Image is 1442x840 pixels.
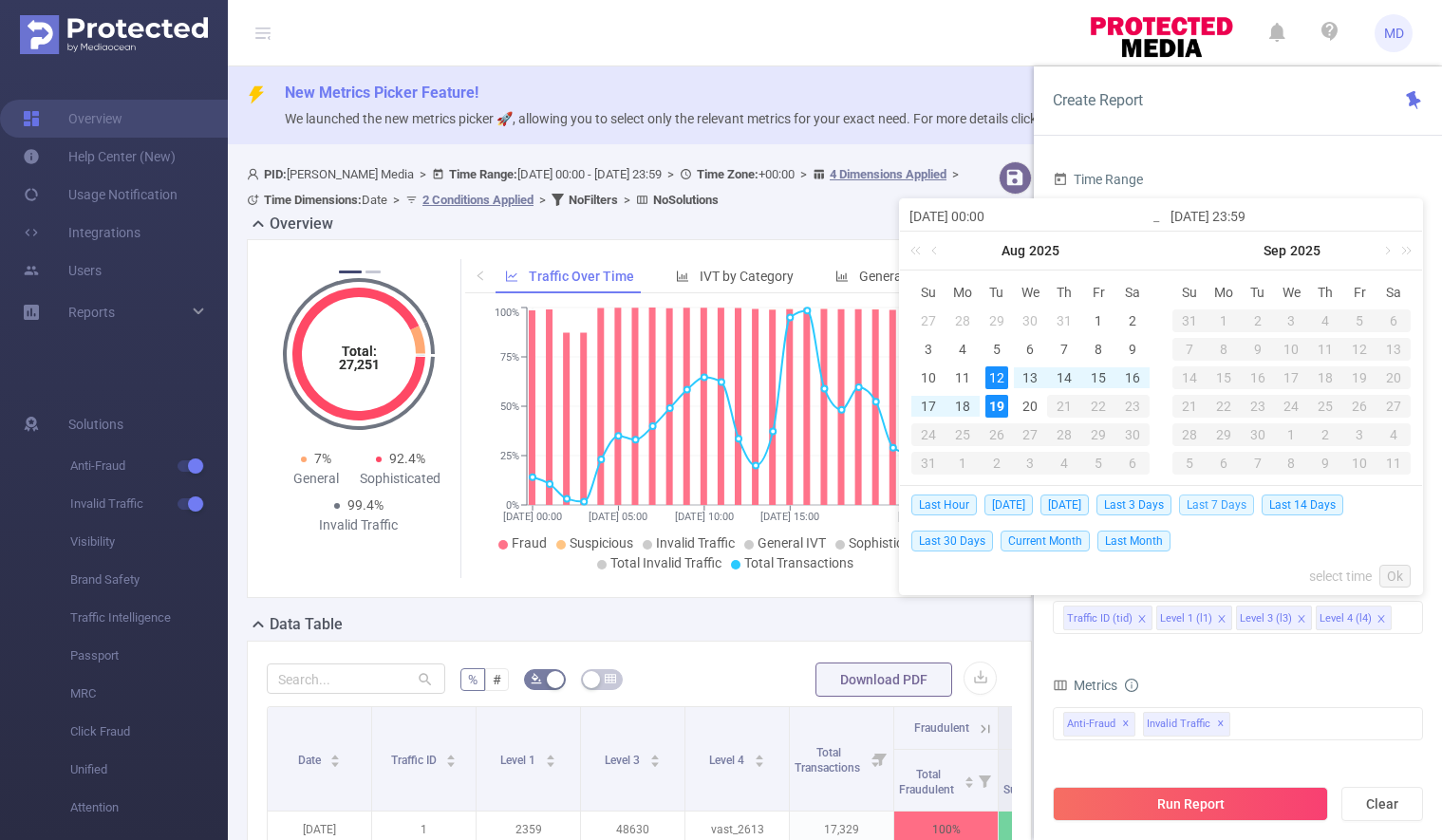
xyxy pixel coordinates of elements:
[506,499,519,512] tspan: 0%
[1172,420,1207,449] td: September 28, 2025
[1081,307,1115,335] td: August 1, 2025
[1207,284,1241,301] span: Mo
[1047,420,1081,449] td: August 28, 2025
[387,193,405,207] span: >
[1047,335,1081,364] td: August 7, 2025
[1115,278,1150,307] th: Sat
[1115,449,1150,477] td: September 6, 2025
[1172,364,1207,392] td: September 14, 2025
[247,167,964,207] span: [PERSON_NAME] Media [DATE] 00:00 - [DATE] 23:59 +00:00
[1241,338,1275,361] div: 9
[1308,392,1342,420] td: September 25, 2025
[1160,607,1212,631] div: Level 1 (l1)
[1376,307,1411,335] td: September 6, 2025
[503,511,562,523] tspan: [DATE] 00:00
[1342,420,1376,449] td: October 3, 2025
[911,335,946,364] td: August 3, 2025
[1172,309,1207,332] div: 31
[1341,787,1423,821] button: Clear
[946,364,980,392] td: August 11, 2025
[946,307,980,335] td: July 28, 2025
[1137,614,1147,625] i: icon: close
[70,561,228,599] span: Brand Safety
[909,205,1152,228] input: Start date
[414,167,432,181] span: >
[1172,366,1207,389] div: 14
[1241,392,1275,420] td: September 23, 2025
[1047,392,1081,420] td: August 21, 2025
[475,270,486,281] i: icon: left
[946,452,980,475] div: 1
[70,675,228,713] span: MRC
[1115,284,1150,301] span: Sa
[1115,420,1150,449] td: August 30, 2025
[1308,278,1342,307] th: Thu
[1376,338,1411,361] div: 13
[1376,364,1411,392] td: September 20, 2025
[1172,452,1207,475] div: 5
[247,85,266,104] i: icon: thunderbolt
[951,309,974,332] div: 28
[1309,558,1372,594] a: select time
[1014,278,1048,307] th: Wed
[1115,335,1150,364] td: August 9, 2025
[1241,452,1275,475] div: 7
[1087,309,1110,332] div: 1
[980,452,1014,475] div: 2
[1384,14,1404,52] span: MD
[68,305,115,320] span: Reports
[1275,338,1309,361] div: 10
[1081,284,1115,301] span: Fr
[1241,395,1275,418] div: 23
[70,713,228,751] span: Click Fraud
[68,293,115,331] a: Reports
[1121,309,1144,332] div: 2
[529,269,634,284] span: Traffic Over Time
[1207,452,1241,475] div: 6
[1275,366,1309,389] div: 17
[264,167,287,181] b: PID:
[505,270,518,283] i: icon: line-chart
[1172,338,1207,361] div: 7
[605,673,616,684] i: icon: table
[980,278,1014,307] th: Tue
[1308,420,1342,449] td: October 2, 2025
[1391,232,1415,270] a: Next year (Control + right)
[1316,606,1392,630] li: Level 4 (l4)
[70,447,228,485] span: Anti-Fraud
[1207,392,1241,420] td: September 22, 2025
[1342,366,1376,389] div: 19
[247,168,264,180] i: icon: user
[1047,307,1081,335] td: July 31, 2025
[907,232,931,270] a: Last year (Control + left)
[1342,335,1376,364] td: September 12, 2025
[1342,309,1376,332] div: 5
[676,270,689,283] i: icon: bar-chart
[1027,232,1061,270] a: 2025
[1377,232,1395,270] a: Next month (PageDown)
[662,167,680,181] span: >
[1207,309,1241,332] div: 1
[1019,366,1041,389] div: 13
[1376,423,1411,446] div: 4
[1308,395,1342,418] div: 25
[1342,278,1376,307] th: Fri
[984,495,1033,515] span: [DATE]
[1217,614,1227,625] i: icon: close
[917,395,940,418] div: 17
[1172,449,1207,477] td: October 5, 2025
[1014,307,1048,335] td: July 30, 2025
[1376,309,1411,332] div: 6
[1376,420,1411,449] td: October 4, 2025
[1342,449,1376,477] td: October 10, 2025
[70,751,228,789] span: Unified
[1053,172,1143,187] span: Time Range
[1241,335,1275,364] td: September 9, 2025
[980,449,1014,477] td: September 2, 2025
[68,405,123,443] span: Solutions
[1308,364,1342,392] td: September 18, 2025
[1241,364,1275,392] td: September 16, 2025
[1156,606,1232,630] li: Level 1 (l1)
[1240,607,1292,631] div: Level 3 (l3)
[267,663,445,694] input: Search...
